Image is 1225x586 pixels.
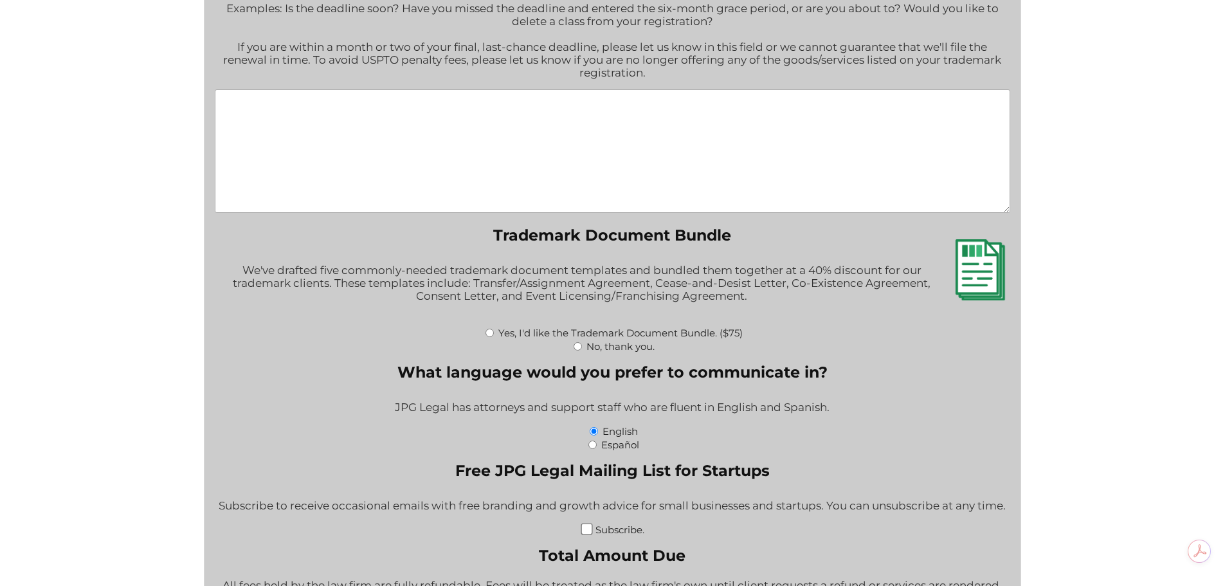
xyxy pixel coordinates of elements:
div: JPG Legal has attorneys and support staff who are fluent in English and Spanish. [215,392,1010,424]
label: Español [601,439,639,451]
label: English [603,425,638,437]
label: Total Amount Due [215,546,1010,565]
legend: Trademark Document Bundle [493,226,731,244]
label: Subscribe. [595,524,644,536]
div: Subscribe to receive occasional emails with free branding and growth advice for small businesses ... [215,491,1010,522]
label: Yes, I'd like the Trademark Document Bundle. ($75) [498,327,743,339]
legend: Free JPG Legal Mailing List for Startups [455,461,770,480]
legend: What language would you prefer to communicate in? [397,363,828,381]
img: Trademark Document Bundle [949,239,1010,300]
label: No, thank you. [586,340,655,353]
div: We've drafted five commonly-needed trademark document templates and bundled them together at a 40... [215,255,1010,325]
